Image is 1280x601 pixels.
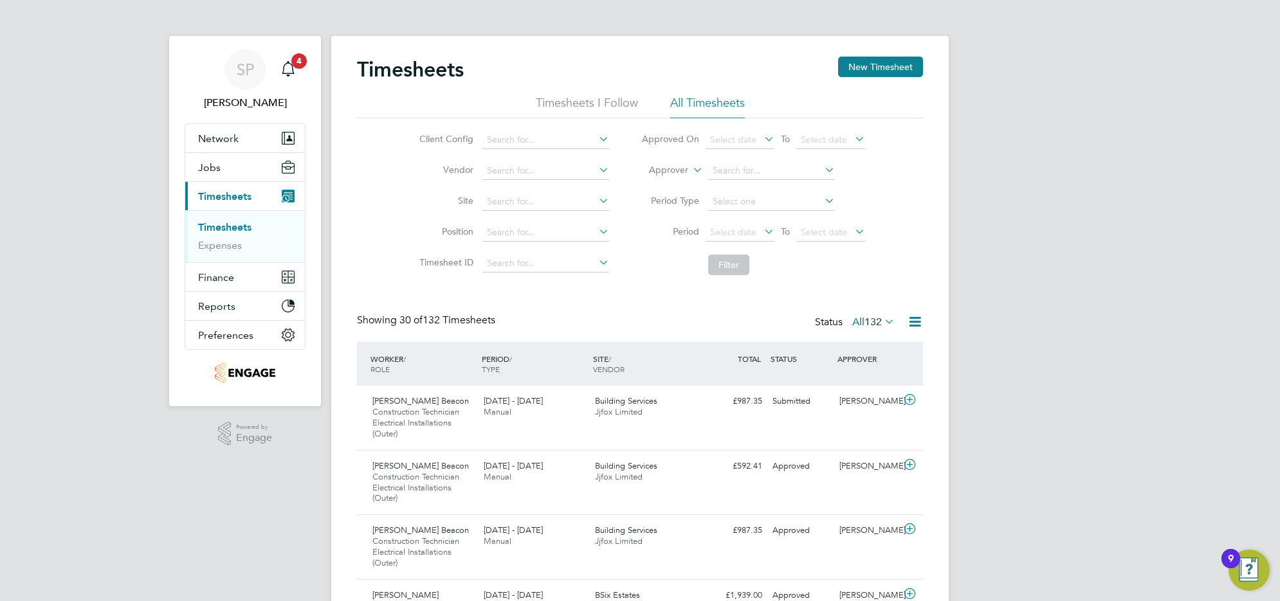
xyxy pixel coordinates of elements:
[185,321,305,349] button: Preferences
[198,190,251,202] span: Timesheets
[641,195,699,206] label: Period Type
[291,53,307,69] span: 4
[593,364,625,374] span: VENDOR
[536,95,638,118] li: Timesheets I Follow
[372,525,469,535] span: [PERSON_NAME] Beacon
[416,256,473,268] label: Timesheet ID
[370,364,390,374] span: ROLE
[484,471,511,482] span: Manual
[595,535,643,546] span: Jjfox Limited
[185,292,305,320] button: Reports
[185,49,306,111] a: SP[PERSON_NAME]
[198,329,253,341] span: Preferences
[198,271,234,283] span: Finance
[236,422,272,433] span: Powered by
[834,520,901,541] div: [PERSON_NAME]
[218,422,273,446] a: Powered byEngage
[834,456,901,477] div: [PERSON_NAME]
[185,182,305,210] button: Timesheets
[198,161,221,174] span: Jobs
[399,314,423,327] span: 30 of
[767,391,834,412] div: Submitted
[372,535,459,568] span: Construction Technician Electrical Installations (Outer)
[484,589,543,600] span: [DATE] - [DATE]
[852,316,895,328] label: All
[198,300,235,312] span: Reports
[215,363,275,383] img: jjfox-logo-retina.png
[630,164,688,177] label: Approver
[767,347,834,370] div: STATUS
[416,195,473,206] label: Site
[198,239,242,251] a: Expenses
[357,57,464,82] h2: Timesheets
[403,354,406,364] span: /
[482,193,609,211] input: Search for...
[838,57,923,77] button: New Timesheet
[185,153,305,181] button: Jobs
[801,134,847,145] span: Select date
[484,535,511,546] span: Manual
[708,255,749,275] button: Filter
[700,456,767,477] div: £592.41
[801,226,847,238] span: Select date
[815,314,897,332] div: Status
[198,132,239,145] span: Network
[777,223,794,240] span: To
[484,406,511,417] span: Manual
[372,406,459,439] span: Construction Technician Electrical Installations (Outer)
[399,314,495,327] span: 132 Timesheets
[595,395,657,406] span: Building Services
[834,391,901,412] div: [PERSON_NAME]
[710,226,756,238] span: Select date
[484,395,543,406] span: [DATE] - [DATE]
[185,363,306,383] a: Go to home page
[1228,559,1234,575] div: 9
[482,255,609,273] input: Search for...
[595,460,657,471] span: Building Services
[484,525,543,535] span: [DATE] - [DATE]
[185,95,306,111] span: Sophie Perry
[482,162,609,180] input: Search for...
[185,124,305,152] button: Network
[357,314,498,327] div: Showing
[767,456,834,477] div: Approved
[416,133,473,145] label: Client Config
[372,460,469,471] span: [PERSON_NAME] Beacon
[641,226,699,237] label: Period
[834,347,901,370] div: APPROVER
[185,210,305,262] div: Timesheets
[236,433,272,444] span: Engage
[700,520,767,541] div: £987.35
[367,347,479,381] div: WORKER
[641,133,699,145] label: Approved On
[1229,550,1270,591] button: Open Resource Center, 9 new notifications
[777,130,794,147] span: To
[864,316,882,328] span: 132
[767,520,834,541] div: Approved
[700,391,767,412] div: £987.35
[708,162,835,180] input: Search for...
[237,61,254,78] span: SP
[372,471,459,504] span: Construction Technician Electrical Installations (Outer)
[484,460,543,471] span: [DATE] - [DATE]
[372,395,469,406] span: [PERSON_NAME] Beacon
[708,193,835,211] input: Select one
[670,95,745,118] li: All Timesheets
[482,364,500,374] span: TYPE
[482,224,609,242] input: Search for...
[590,347,701,381] div: SITE
[738,354,761,364] span: TOTAL
[482,131,609,149] input: Search for...
[169,36,321,406] nav: Main navigation
[595,525,657,535] span: Building Services
[416,226,473,237] label: Position
[275,49,301,90] a: 4
[416,164,473,175] label: Vendor
[185,263,305,291] button: Finance
[198,221,251,233] a: Timesheets
[595,471,643,482] span: Jjfox Limited
[595,589,640,600] span: BSix Estates
[710,134,756,145] span: Select date
[479,347,590,381] div: PERIOD
[372,589,439,600] span: [PERSON_NAME]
